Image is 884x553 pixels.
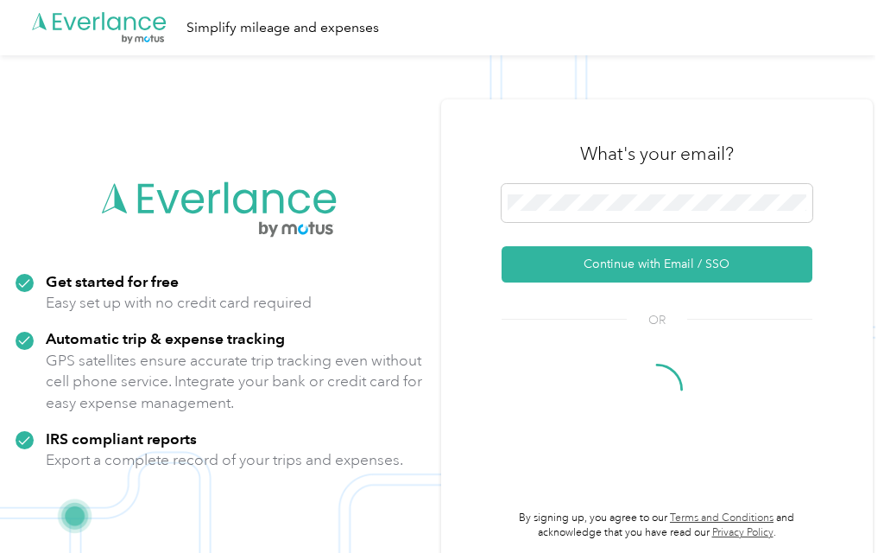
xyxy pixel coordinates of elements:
a: Privacy Policy [712,526,773,539]
strong: IRS compliant reports [46,429,197,448]
span: OR [627,311,687,329]
button: Continue with Email / SSO [502,246,812,283]
p: GPS satellites ensure accurate trip tracking even without cell phone service. Integrate your bank... [46,350,423,414]
p: Easy set up with no credit card required [46,292,312,314]
p: Export a complete record of your trips and expenses. [46,449,403,471]
div: Simplify mileage and expenses [186,17,379,39]
strong: Automatic trip & expense tracking [46,329,285,347]
p: By signing up, you agree to our and acknowledge that you have read our . [502,511,812,541]
a: Terms and Conditions [670,512,773,524]
h3: What's your email? [580,142,734,166]
strong: Get started for free [46,272,179,290]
